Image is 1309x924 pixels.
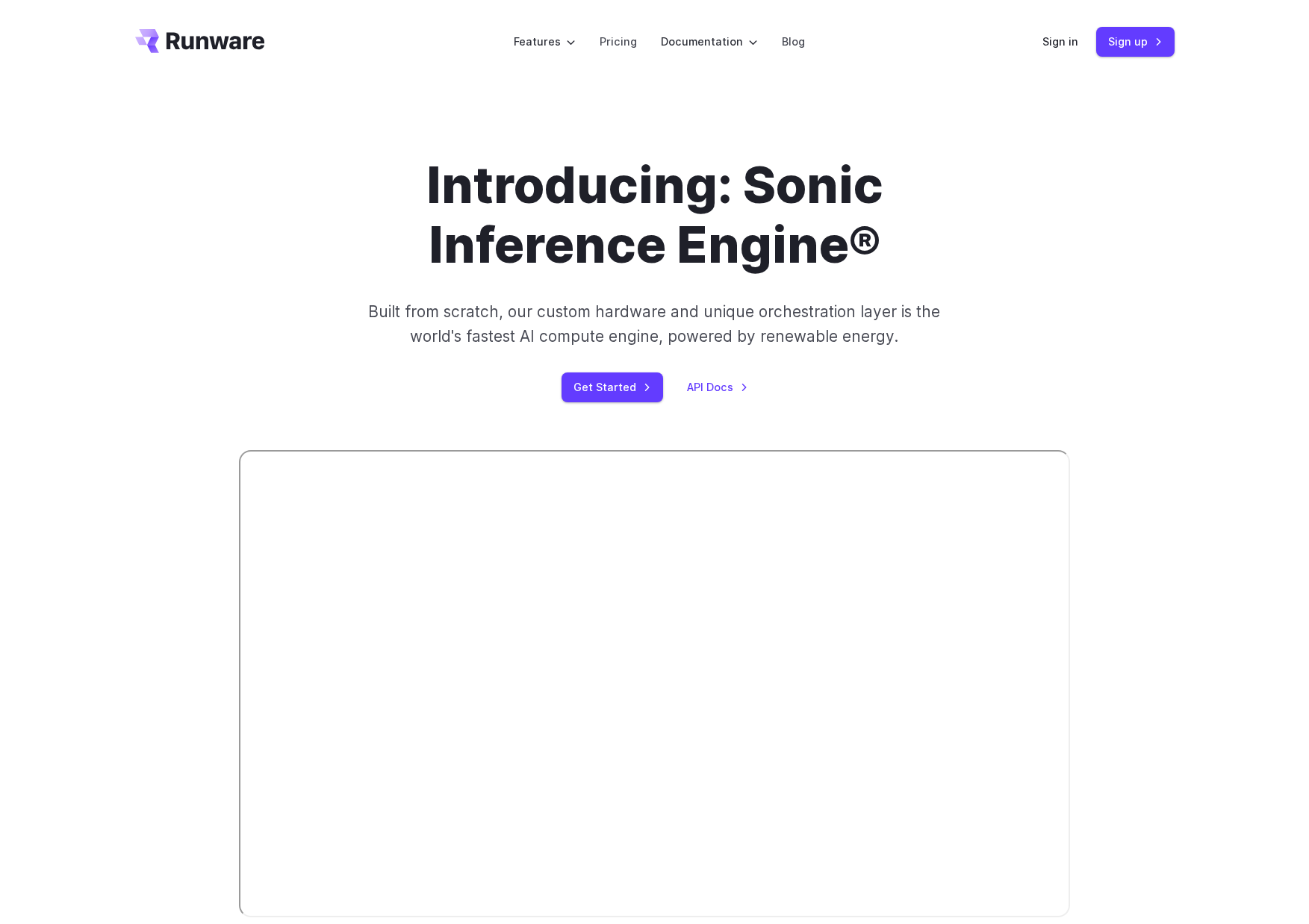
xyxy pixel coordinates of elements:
a: Get Started [562,372,663,402]
a: API Docs [687,378,748,396]
label: Features [514,33,576,50]
h1: Introducing: Sonic Inference Engine® [239,155,1071,275]
label: Documentation [661,33,758,50]
a: Pricing [600,33,637,50]
a: Blog [782,33,805,50]
iframe: Video player [239,450,1071,917]
p: Built from scratch, our custom hardware and unique orchestration layer is the world's fastest AI ... [364,299,946,349]
a: Go to / [135,29,265,53]
a: Sign up [1096,27,1175,56]
a: Sign in [1042,33,1078,50]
